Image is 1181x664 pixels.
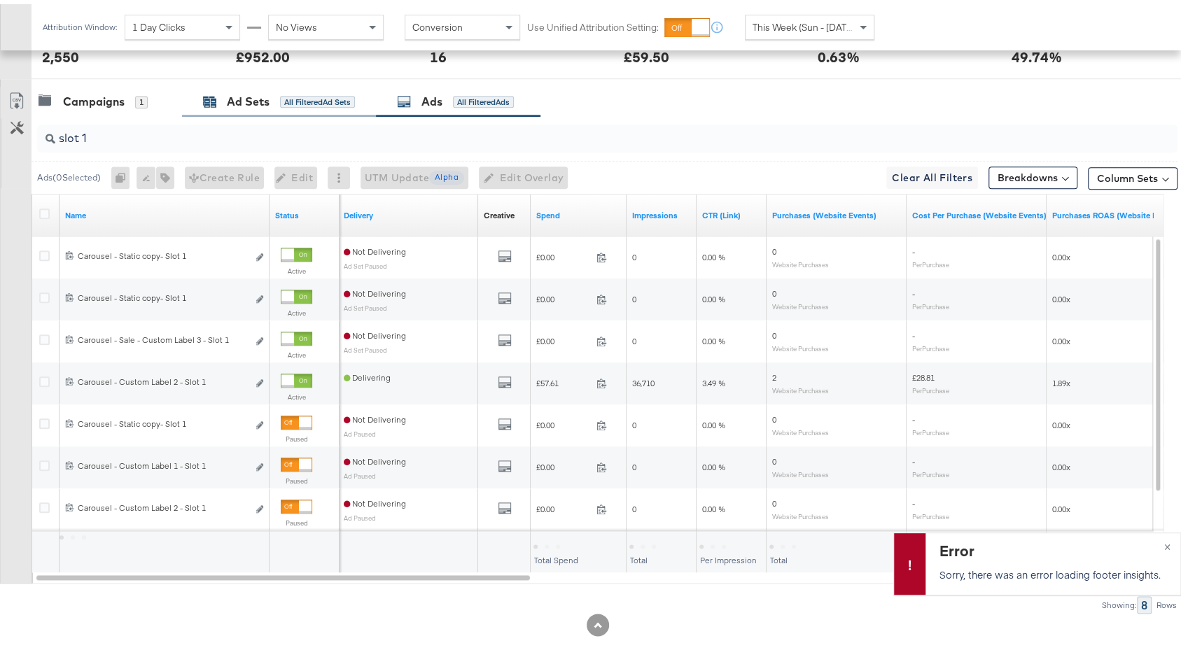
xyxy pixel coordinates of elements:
span: 0.00x [1052,416,1070,426]
div: Carousel - Static copy- Slot 1 [78,288,248,299]
span: - [912,242,915,253]
sub: Ad Paused [344,425,376,434]
div: 16 [430,43,447,63]
span: 0 [632,458,636,468]
span: 0.00 % [702,458,725,468]
span: 0 [632,500,636,510]
span: 2 [772,368,776,379]
label: Active [281,346,312,355]
label: Use Unified Attribution Setting: [527,17,659,30]
a: The number of times a purchase was made tracked by your Custom Audience pixel on your website aft... [772,206,901,217]
div: All Filtered Ads [453,92,514,104]
input: Search Ad Name, ID or Objective [55,115,1074,142]
sub: Ad Paused [344,509,376,518]
sub: Website Purchases [772,424,829,432]
span: - [912,326,915,337]
a: The number of clicks received on a link in your ad divided by the number of impressions. [702,206,761,217]
span: 0 [772,410,776,421]
span: Not Delivering [344,242,406,253]
sub: Per Purchase [912,466,949,474]
span: £28.81 [912,368,935,379]
span: Delivering [344,368,391,379]
span: This Week (Sun - [DATE]) [753,17,858,29]
div: 0.63% [818,43,860,63]
label: Paused [281,472,312,481]
sub: Website Purchases [772,298,829,306]
div: 1 [135,92,148,104]
sub: Ad Set Paused [344,341,387,350]
sub: Website Purchases [772,256,829,264]
sub: Per Purchase [912,508,949,516]
a: Ad Name. [65,206,264,217]
p: Sorry, there was an error loading footer insights. [939,563,1163,577]
div: 2,550 [42,43,79,63]
div: 49.74% [1012,43,1062,63]
span: Not Delivering [344,452,406,462]
div: Carousel - Static copy- Slot 1 [78,246,248,257]
span: Not Delivering [344,284,406,295]
button: × [1154,529,1180,554]
a: Shows the creative associated with your ad. [484,206,515,217]
sub: Per Purchase [912,256,949,264]
sub: Per Purchase [912,424,949,432]
div: Campaigns [63,90,125,106]
span: 0 [632,416,636,426]
span: 0.00 % [702,332,725,342]
label: Active [281,262,312,271]
div: £952.00 [236,43,290,63]
span: 36,710 [632,374,655,384]
span: No Views [276,17,317,29]
sub: Ad Paused [344,467,376,476]
div: All Filtered Ad Sets [280,92,355,104]
span: £0.00 [536,290,591,300]
span: £0.00 [536,458,591,468]
span: Conversion [412,17,463,29]
span: 1.89x [1052,374,1070,384]
span: 0.00 % [702,248,725,258]
label: Paused [281,514,312,523]
div: Carousel - Static copy- Slot 1 [78,414,248,425]
span: 0.00x [1052,500,1070,510]
span: Not Delivering [344,494,406,504]
div: Ad Sets [227,90,270,106]
sub: Website Purchases [772,466,829,474]
span: £0.00 [536,416,591,426]
sub: Ad Set Paused [344,299,387,308]
span: Not Delivering [344,326,406,337]
span: - [912,410,915,421]
span: 0 [632,332,636,342]
div: 0 [111,162,137,185]
span: - [912,284,915,295]
a: The total value of the purchase actions divided by spend tracked by your Custom Audience pixel on... [1052,206,1181,217]
sub: Website Purchases [772,508,829,516]
sub: Website Purchases [772,340,829,348]
span: £0.00 [536,248,591,258]
span: Per Impression [700,551,757,561]
div: Carousel - Sale - Custom Label 3 - Slot 1 [78,330,248,341]
span: Total [770,551,788,561]
span: 0.00x [1052,458,1070,468]
div: Ads ( 0 Selected) [37,167,101,180]
span: Total Spend [534,551,578,561]
sub: Ad Set Paused [344,257,387,266]
a: The total amount spent to date. [536,206,621,217]
span: 0.00 % [702,416,725,426]
span: 1 Day Clicks [132,17,186,29]
button: Clear All Filters [886,162,978,185]
div: £59.50 [624,43,669,63]
span: £0.00 [536,500,591,510]
sub: Per Purchase [912,340,949,348]
span: 0.00x [1052,290,1070,300]
span: 0 [772,452,776,462]
button: Breakdowns [988,162,1077,185]
span: - [912,494,915,504]
label: Paused [281,430,312,439]
span: 0 [772,494,776,504]
span: 0 [632,290,636,300]
div: Carousel - Custom Label 2 - Slot 1 [78,498,248,509]
sub: Per Purchase [912,298,949,306]
div: Attribution Window: [42,18,118,28]
span: 0 [632,248,636,258]
button: Column Sets [1088,163,1177,185]
div: Error [939,536,1163,556]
